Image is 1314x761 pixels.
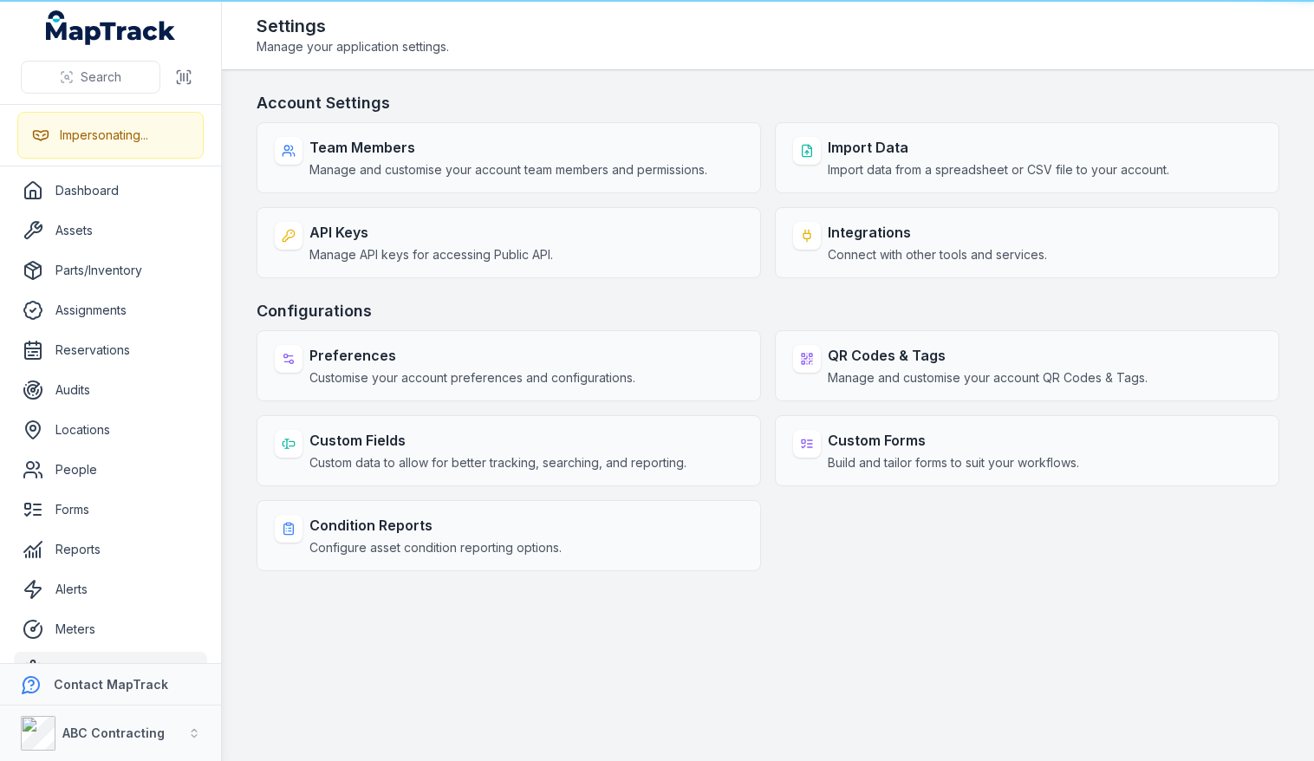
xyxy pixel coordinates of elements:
[775,415,1279,486] a: Custom FormsBuild and tailor forms to suit your workflows.
[828,137,1169,158] strong: Import Data
[14,413,207,447] a: Locations
[828,246,1047,263] span: Connect with other tools and services.
[257,38,449,55] span: Manage your application settings.
[54,677,168,692] strong: Contact MapTrack
[46,10,176,45] a: MapTrack
[309,369,635,387] span: Customise your account preferences and configurations.
[62,725,165,740] strong: ABC Contracting
[21,61,160,94] button: Search
[60,127,148,144] div: Impersonating...
[309,345,635,366] strong: Preferences
[775,122,1279,193] a: Import DataImport data from a spreadsheet or CSV file to your account.
[14,173,207,208] a: Dashboard
[257,207,761,278] a: API KeysManage API keys for accessing Public API.
[309,246,553,263] span: Manage API keys for accessing Public API.
[14,333,207,367] a: Reservations
[257,500,761,571] a: Condition ReportsConfigure asset condition reporting options.
[14,532,207,567] a: Reports
[14,612,207,647] a: Meters
[14,492,207,527] a: Forms
[828,345,1148,366] strong: QR Codes & Tags
[14,373,207,407] a: Audits
[828,430,1079,451] strong: Custom Forms
[775,207,1279,278] a: IntegrationsConnect with other tools and services.
[775,330,1279,401] a: QR Codes & TagsManage and customise your account QR Codes & Tags.
[309,539,562,556] span: Configure asset condition reporting options.
[14,652,207,686] a: Settings
[309,515,562,536] strong: Condition Reports
[257,330,761,401] a: PreferencesCustomise your account preferences and configurations.
[309,222,553,243] strong: API Keys
[257,14,449,38] h2: Settings
[828,454,1079,472] span: Build and tailor forms to suit your workflows.
[257,415,761,486] a: Custom FieldsCustom data to allow for better tracking, searching, and reporting.
[309,454,686,472] span: Custom data to allow for better tracking, searching, and reporting.
[828,161,1169,179] span: Import data from a spreadsheet or CSV file to your account.
[81,68,121,86] span: Search
[14,572,207,607] a: Alerts
[14,452,207,487] a: People
[14,253,207,288] a: Parts/Inventory
[309,137,707,158] strong: Team Members
[309,161,707,179] span: Manage and customise your account team members and permissions.
[14,293,207,328] a: Assignments
[257,122,761,193] a: Team MembersManage and customise your account team members and permissions.
[14,213,207,248] a: Assets
[309,430,686,451] strong: Custom Fields
[828,222,1047,243] strong: Integrations
[257,91,1279,115] h3: Account Settings
[828,369,1148,387] span: Manage and customise your account QR Codes & Tags.
[257,299,1279,323] h3: Configurations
